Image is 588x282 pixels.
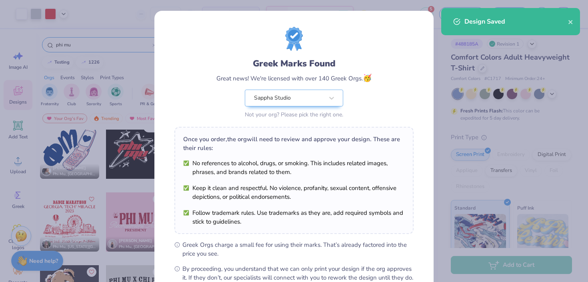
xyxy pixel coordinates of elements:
[183,184,405,201] li: Keep it clean and respectful. No violence, profanity, sexual content, offensive depictions, or po...
[568,17,574,26] button: close
[183,208,405,226] li: Follow trademark rules. Use trademarks as they are, add required symbols and stick to guidelines.
[182,264,414,282] span: By proceeding, you understand that we can only print your design if the org approves it. If they ...
[363,73,372,83] span: 🥳
[216,73,372,84] div: Great news! We're licensed with over 140 Greek Orgs.
[182,240,414,258] span: Greek Orgs charge a small fee for using their marks. That’s already factored into the price you see.
[245,110,343,119] div: Not your org? Please pick the right one.
[253,57,336,70] div: Greek Marks Found
[183,159,405,176] li: No references to alcohol, drugs, or smoking. This includes related images, phrases, and brands re...
[183,135,405,152] div: Once you order, the org will need to review and approve your design. These are their rules:
[285,27,303,51] img: License badge
[464,17,568,26] div: Design Saved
